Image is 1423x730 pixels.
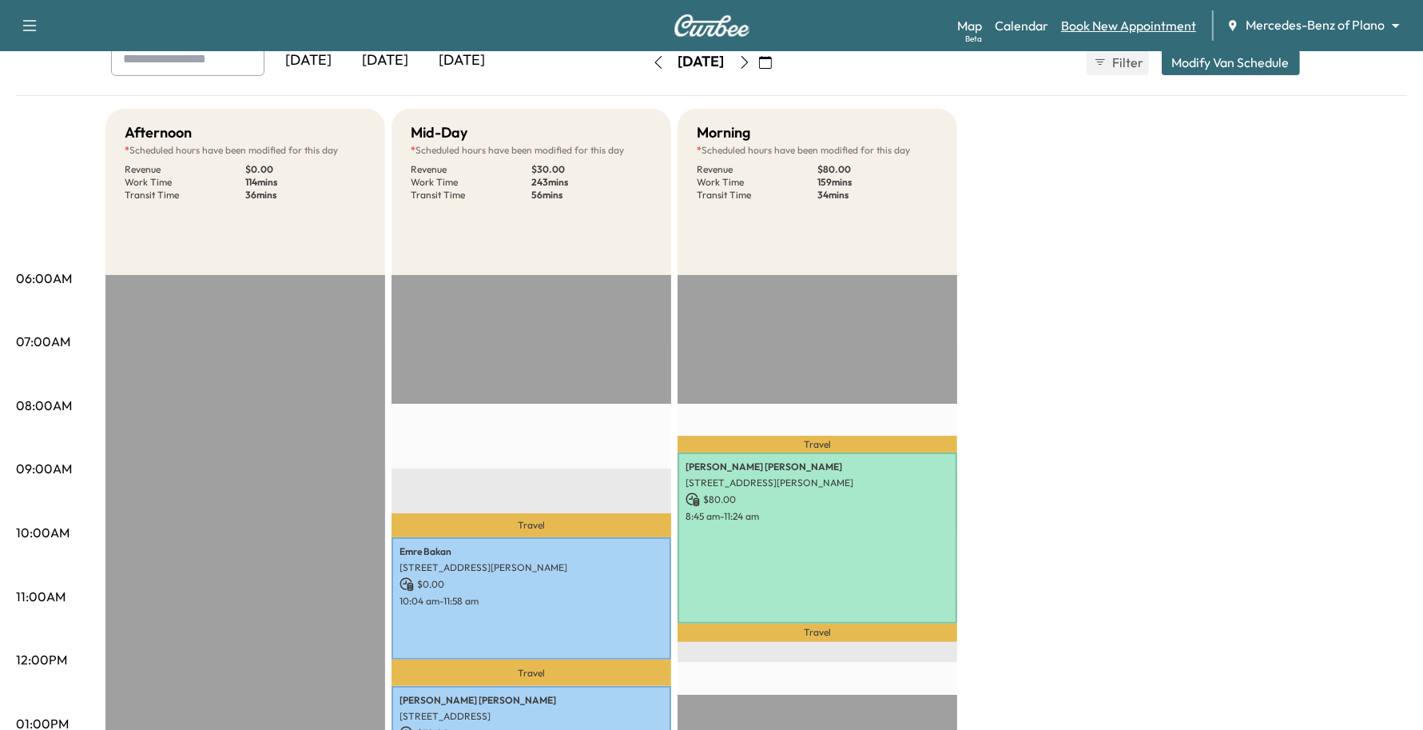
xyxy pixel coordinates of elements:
p: Work Time [411,176,531,189]
p: Transit Time [411,189,531,201]
h5: Mid-Day [411,122,467,144]
h5: Afternoon [125,122,192,144]
p: 12:00PM [16,650,67,669]
p: 8:45 am - 11:24 am [686,510,949,523]
p: 34 mins [817,189,938,201]
p: Revenue [697,163,817,176]
p: 06:00AM [16,269,72,288]
p: Travel [678,624,957,642]
a: MapBeta [957,16,982,35]
button: Modify Van Schedule [1162,50,1300,75]
p: 07:00AM [16,332,70,351]
p: 243 mins [531,176,652,189]
p: 56 mins [531,189,652,201]
p: Revenue [411,163,531,176]
p: $ 0.00 [399,577,663,592]
p: 09:00AM [16,459,72,478]
p: 11:00AM [16,587,66,606]
span: Mercedes-Benz of Plano [1246,16,1385,34]
p: $ 80.00 [686,493,949,507]
p: Revenue [125,163,245,176]
p: 36 mins [245,189,366,201]
p: Scheduled hours have been modified for this day [125,144,366,157]
p: [STREET_ADDRESS][PERSON_NAME] [399,561,663,574]
p: Scheduled hours have been modified for this day [411,144,652,157]
div: [DATE] [424,42,501,79]
p: $ 80.00 [817,163,938,176]
p: Travel [678,436,957,452]
a: Book New Appointment [1061,16,1196,35]
p: 08:00AM [16,396,72,415]
p: Travel [392,660,671,685]
div: Beta [965,33,982,45]
div: [DATE] [678,52,725,72]
a: Calendar [995,16,1048,35]
p: Work Time [697,176,817,189]
p: $ 0.00 [245,163,366,176]
p: Scheduled hours have been modified for this day [697,144,938,157]
div: [DATE] [348,42,424,79]
p: [STREET_ADDRESS] [399,710,663,723]
p: Transit Time [125,189,245,201]
button: Filter [1087,50,1149,75]
p: Transit Time [697,189,817,201]
p: Work Time [125,176,245,189]
p: [PERSON_NAME] [PERSON_NAME] [399,694,663,707]
p: [STREET_ADDRESS][PERSON_NAME] [686,477,949,489]
span: Filter [1113,53,1142,72]
p: 159 mins [817,176,938,189]
h5: Morning [697,122,750,144]
p: Travel [392,513,671,537]
p: 10:04 am - 11:58 am [399,595,663,608]
p: $ 30.00 [531,163,652,176]
img: Curbee Logo [674,14,750,37]
p: 114 mins [245,176,366,189]
p: 10:00AM [16,523,70,542]
p: Emre Bakan [399,545,663,558]
p: [PERSON_NAME] [PERSON_NAME] [686,461,949,473]
div: [DATE] [271,42,348,79]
